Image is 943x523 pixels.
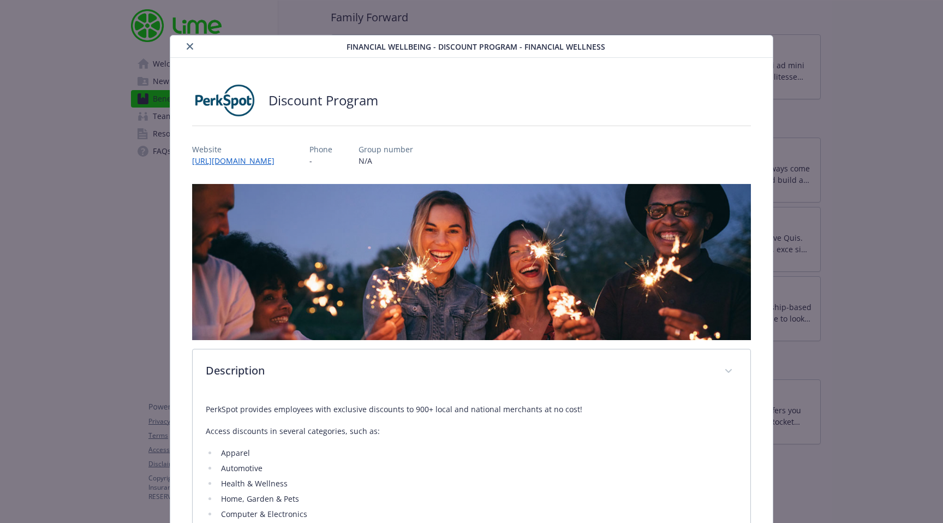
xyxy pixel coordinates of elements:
a: [URL][DOMAIN_NAME] [192,156,283,166]
h2: Discount Program [268,91,378,110]
p: Access discounts in several categories, such as: [206,425,737,438]
li: Health & Wellness [218,477,737,490]
p: - [309,155,332,167]
p: N/A [359,155,413,167]
li: Home, Garden & Pets [218,492,737,506]
img: banner [192,184,751,340]
div: Description [193,349,750,394]
p: PerkSpot provides employees with exclusive discounts to 900+ local and national merchants at no c... [206,403,737,416]
p: Website [192,144,283,155]
p: Phone [309,144,332,155]
p: Group number [359,144,413,155]
button: close [183,40,196,53]
p: Description [206,362,711,379]
span: Financial Wellbeing - Discount Program - Financial Wellness [347,41,605,52]
li: Apparel [218,447,737,460]
li: Automotive [218,462,737,475]
img: PerkSpot [192,84,258,117]
li: Computer & Electronics [218,508,737,521]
